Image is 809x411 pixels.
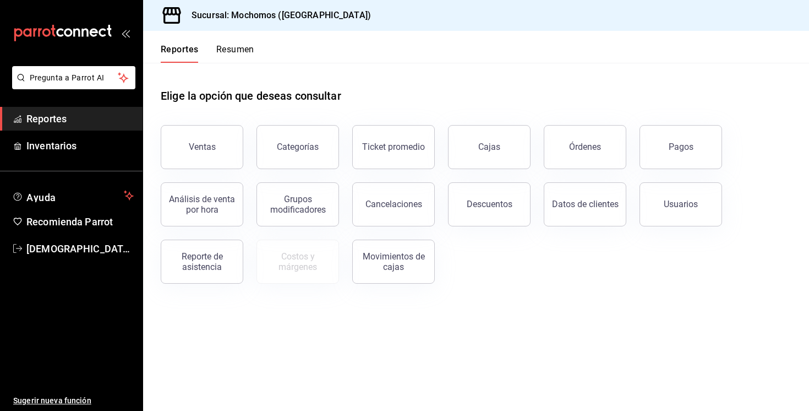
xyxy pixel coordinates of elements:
[161,88,341,104] h1: Elige la opción que deseas consultar
[161,125,243,169] button: Ventas
[161,44,254,63] div: navigation tabs
[26,189,119,202] span: Ayuda
[448,182,531,226] button: Descuentos
[669,142,693,152] div: Pagos
[478,140,501,154] div: Cajas
[26,241,134,256] span: [DEMOGRAPHIC_DATA][PERSON_NAME]
[359,251,428,272] div: Movimientos de cajas
[8,80,135,91] a: Pregunta a Parrot AI
[448,125,531,169] a: Cajas
[664,199,698,209] div: Usuarios
[352,240,435,284] button: Movimientos de cajas
[26,214,134,229] span: Recomienda Parrot
[362,142,425,152] div: Ticket promedio
[168,194,236,215] div: Análisis de venta por hora
[168,251,236,272] div: Reporte de asistencia
[189,142,216,152] div: Ventas
[544,125,626,169] button: Órdenes
[264,194,332,215] div: Grupos modificadores
[352,125,435,169] button: Ticket promedio
[639,125,722,169] button: Pagos
[639,182,722,226] button: Usuarios
[365,199,422,209] div: Cancelaciones
[264,251,332,272] div: Costos y márgenes
[183,9,371,22] h3: Sucursal: Mochomos ([GEOGRAPHIC_DATA])
[552,199,619,209] div: Datos de clientes
[121,29,130,37] button: open_drawer_menu
[569,142,601,152] div: Órdenes
[256,125,339,169] button: Categorías
[256,240,339,284] button: Contrata inventarios para ver este reporte
[12,66,135,89] button: Pregunta a Parrot AI
[161,182,243,226] button: Análisis de venta por hora
[216,44,254,63] button: Resumen
[256,182,339,226] button: Grupos modificadores
[161,44,199,63] button: Reportes
[352,182,435,226] button: Cancelaciones
[26,111,134,126] span: Reportes
[13,395,134,407] span: Sugerir nueva función
[277,142,319,152] div: Categorías
[26,138,134,153] span: Inventarios
[161,240,243,284] button: Reporte de asistencia
[544,182,626,226] button: Datos de clientes
[30,72,118,84] span: Pregunta a Parrot AI
[467,199,512,209] div: Descuentos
